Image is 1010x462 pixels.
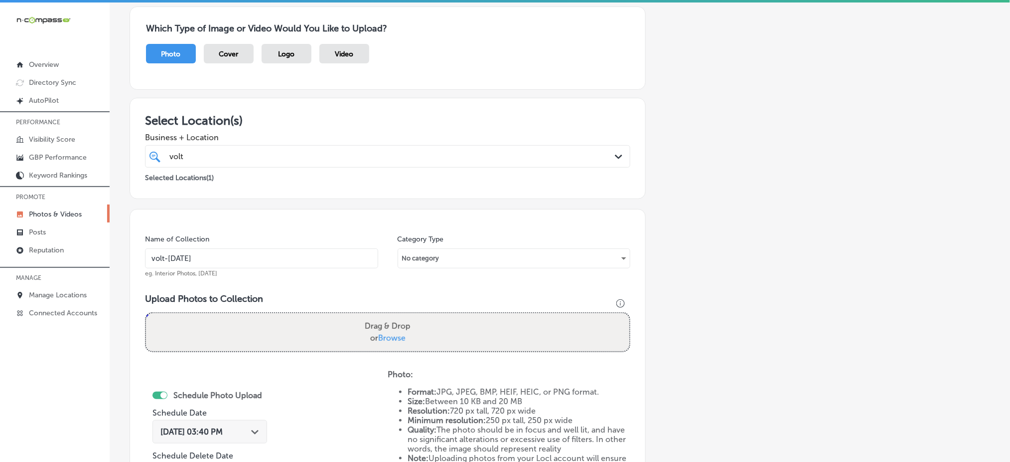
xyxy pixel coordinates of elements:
[145,293,630,304] h3: Upload Photos to Collection
[408,397,425,406] strong: Size:
[29,291,87,299] p: Manage Locations
[173,391,262,400] label: Schedule Photo Upload
[161,50,181,58] span: Photo
[145,113,630,128] h3: Select Location(s)
[408,406,630,416] li: 720 px tall, 720 px wide
[145,248,378,268] input: Title
[146,23,629,34] h3: Which Type of Image or Video Would You Like to Upload?
[145,235,209,243] label: Name of Collection
[398,235,444,243] label: Category Type
[145,170,214,182] p: Selected Locations ( 1 )
[29,309,97,317] p: Connected Accounts
[408,416,486,425] strong: Minimum resolution:
[16,15,71,25] img: 660ab0bf-5cc7-4cb8-ba1c-48b5ae0f18e60NCTV_CLogo_TV_Black_-500x88.png
[219,50,239,58] span: Cover
[29,228,46,236] p: Posts
[29,153,87,162] p: GBP Performance
[408,425,630,454] li: The photo should be in focus and well lit, and have no significant alterations or excessive use o...
[29,210,82,219] p: Photos & Videos
[29,78,76,87] p: Directory Sync
[29,246,64,254] p: Reputation
[29,135,75,144] p: Visibility Score
[29,96,59,105] p: AutoPilot
[408,397,630,406] li: Between 10 KB and 20 MB
[388,370,413,379] strong: Photo:
[408,387,436,397] strong: Format:
[160,427,223,437] span: [DATE] 03:40 PM
[152,408,207,418] label: Schedule Date
[361,316,415,348] label: Drag & Drop or
[408,387,630,397] li: JPG, JPEG, BMP, HEIF, HEIC, or PNG format.
[29,60,59,69] p: Overview
[279,50,295,58] span: Logo
[145,133,630,142] span: Business + Location
[145,270,217,277] span: eg. Interior Photos, [DATE]
[152,451,233,461] label: Schedule Delete Date
[378,333,406,343] span: Browse
[29,171,87,180] p: Keyword Rankings
[335,50,354,58] span: Video
[408,406,450,416] strong: Resolution:
[398,250,630,266] div: No category
[408,416,630,425] li: 250 px tall, 250 px wide
[408,425,436,435] strong: Quality:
